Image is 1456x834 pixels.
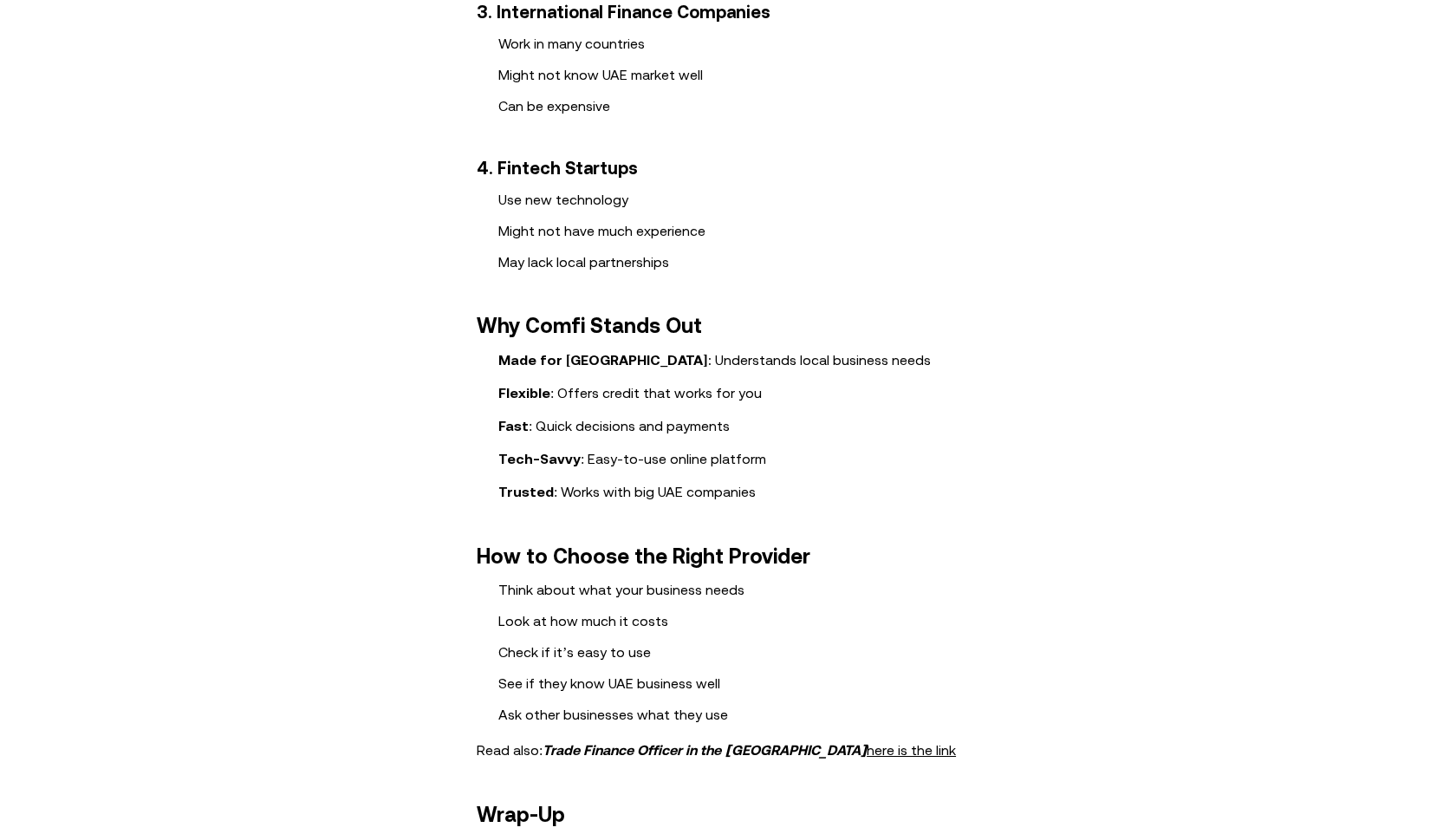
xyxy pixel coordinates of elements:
strong: Made for [GEOGRAPHIC_DATA] [498,352,708,368]
h3: 4. Fintech Startups [477,158,979,179]
strong: Tech-Savvy [498,451,581,466]
li: Think about what your business needs [498,579,1001,600]
li: : Offers credit that works for you [498,381,1001,404]
strong: Trusted [498,484,554,499]
strong: Fast [498,418,529,433]
strong: Flexible [498,385,550,401]
li: Work in many countries [498,33,1001,54]
h2: How to Choose the Right Provider [477,544,979,569]
li: Use new technology [498,189,1001,210]
strong: Trade Finance Officer in the [GEOGRAPHIC_DATA] [543,742,956,758]
h3: 3. International Finance Companies [477,2,979,23]
li: May lack local partnerships [498,251,1001,272]
li: : Easy-to-use online platform [498,447,1001,470]
li: : Works with big UAE companies [498,480,1001,503]
li: See if they know UAE business well [498,673,1001,694]
li: Check if it’s easy to use [498,642,1001,662]
h2: Why Comfi Stands Out [477,314,979,338]
li: Might not know UAE market well [498,64,1001,85]
li: Might not have much experience [498,220,1001,241]
li: : Understands local business needs [498,349,1001,371]
li: Can be expensive [498,95,1001,116]
li: : Quick decisions and payments [498,414,1001,437]
li: Look at how much it costs [498,610,1001,631]
a: here is the link [867,742,956,758]
p: Read also: [477,739,979,761]
li: Ask other businesses what they use [498,704,1001,725]
h2: Wrap-Up [477,803,979,827]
